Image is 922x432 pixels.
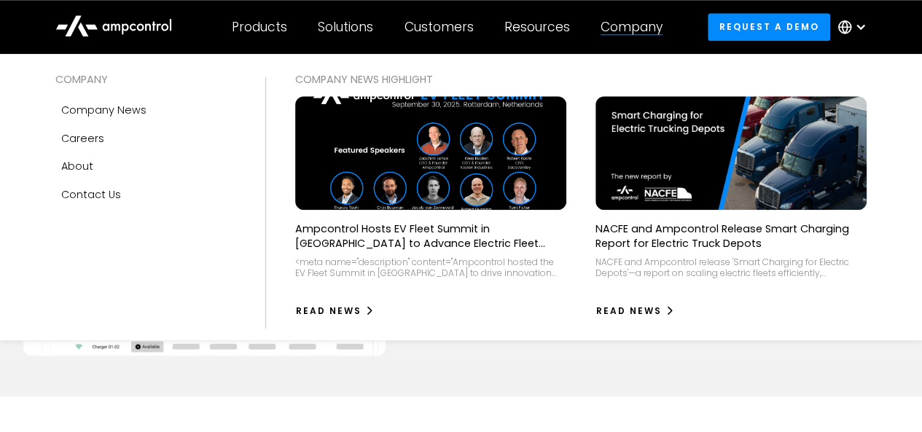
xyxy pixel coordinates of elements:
a: About [55,152,236,180]
div: Solutions [318,19,373,35]
p: Ampcontrol Hosts EV Fleet Summit in [GEOGRAPHIC_DATA] to Advance Electric Fleet Management in [GE... [295,221,566,251]
div: Company news [61,102,146,118]
div: Products [232,19,287,35]
div: Read News [296,305,362,318]
div: Customers [405,19,474,35]
a: Careers [55,125,236,152]
a: Read News [595,299,675,323]
p: NACFE and Ampcontrol Release Smart Charging Report for Electric Truck Depots [595,221,867,251]
div: Careers [61,130,104,146]
div: Resources [504,19,570,35]
a: Request a demo [708,13,830,40]
div: <meta name="description" content="Ampcontrol hosted the EV Fleet Summit in [GEOGRAPHIC_DATA] to d... [295,256,566,279]
div: Read News [596,305,662,318]
div: Contact Us [61,186,121,203]
div: COMPANY NEWS Highlight [295,71,867,87]
div: NACFE and Ampcontrol release 'Smart Charging for Electric Depots'—a report on scaling electric fl... [595,256,867,279]
a: Read News [295,299,375,323]
a: Company news [55,96,236,124]
div: COMPANY [55,71,236,87]
a: Contact Us [55,181,236,208]
div: Company [601,19,663,35]
div: About [61,158,93,174]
